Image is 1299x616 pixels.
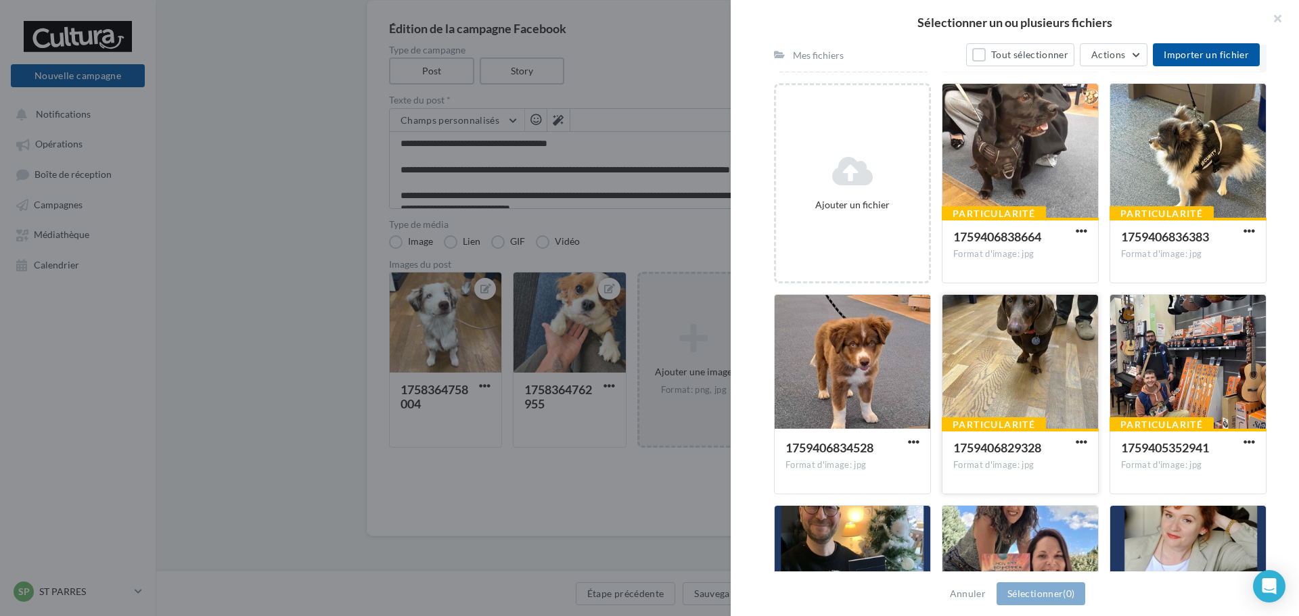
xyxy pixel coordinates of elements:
div: Mes fichiers [793,49,844,62]
span: 1759406834528 [785,440,873,455]
span: 1759406829328 [953,440,1041,455]
span: (0) [1063,588,1074,599]
span: Importer un fichier [1164,49,1249,60]
span: 1759406836383 [1121,229,1209,244]
div: Format d'image: jpg [785,459,919,471]
div: Particularité [942,417,1046,432]
div: Particularité [1110,417,1214,432]
div: Format d'image: jpg [953,459,1087,471]
button: Actions [1080,43,1147,66]
div: Format d'image: jpg [1121,459,1255,471]
div: Open Intercom Messenger [1253,570,1285,602]
span: Actions [1091,49,1125,60]
div: Particularité [1110,206,1214,221]
button: Tout sélectionner [966,43,1074,66]
div: Particularité [942,206,1046,221]
button: Importer un fichier [1153,43,1260,66]
span: 1759405352941 [1121,440,1209,455]
div: Format d'image: jpg [953,248,1087,260]
div: Ajouter un fichier [781,198,924,212]
button: Annuler [944,586,991,602]
span: 1759406838664 [953,229,1041,244]
h2: Sélectionner un ou plusieurs fichiers [752,16,1277,28]
div: Format d'image: jpg [1121,248,1255,260]
button: Sélectionner(0) [997,582,1085,605]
